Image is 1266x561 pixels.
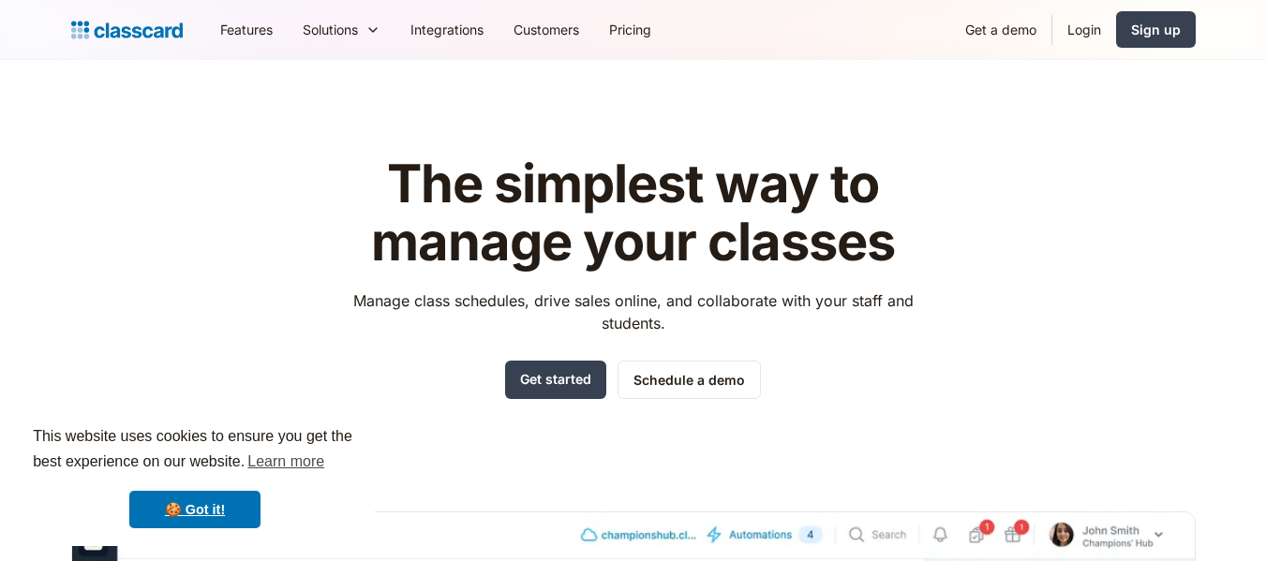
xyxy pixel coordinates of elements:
a: Integrations [395,8,499,51]
a: Login [1052,8,1116,51]
a: Pricing [594,8,666,51]
div: Solutions [288,8,395,51]
a: Get a demo [950,8,1051,51]
div: cookieconsent [15,407,375,546]
a: Get started [505,361,606,399]
div: Solutions [303,20,358,39]
a: Customers [499,8,594,51]
a: dismiss cookie message [129,491,261,528]
div: Sign up [1131,20,1181,39]
a: Sign up [1116,11,1196,48]
a: Schedule a demo [618,361,761,399]
span: This website uses cookies to ensure you get the best experience on our website. [33,425,357,476]
a: Features [205,8,288,51]
a: learn more about cookies [245,448,327,476]
a: home [71,17,183,43]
